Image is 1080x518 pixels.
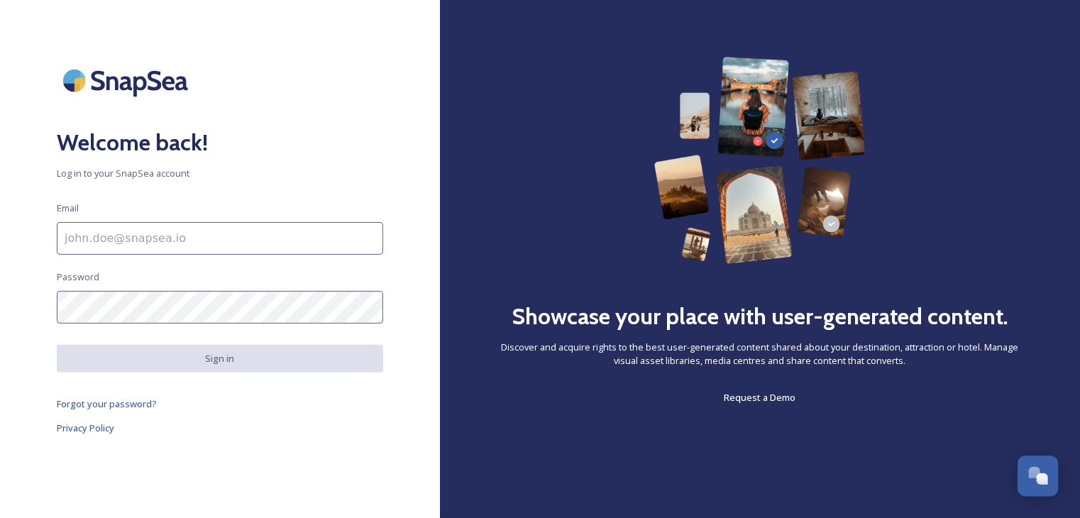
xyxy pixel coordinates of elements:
a: Privacy Policy [57,419,383,436]
img: 63b42ca75bacad526042e722_Group%20154-p-800.png [654,57,866,264]
span: Privacy Policy [57,421,114,434]
span: Password [57,270,99,284]
button: Open Chat [1018,456,1059,497]
input: john.doe@snapsea.io [57,222,383,255]
h2: Showcase your place with user-generated content. [512,299,1008,334]
span: Log in to your SnapSea account [57,167,383,180]
span: Discover and acquire rights to the best user-generated content shared about your destination, att... [497,341,1023,368]
button: Sign in [57,345,383,373]
span: Request a Demo [724,391,796,404]
img: SnapSea Logo [57,57,199,104]
a: Request a Demo [724,389,796,406]
span: Email [57,202,79,215]
a: Forgot your password? [57,395,383,412]
span: Forgot your password? [57,397,157,410]
h2: Welcome back! [57,126,383,160]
